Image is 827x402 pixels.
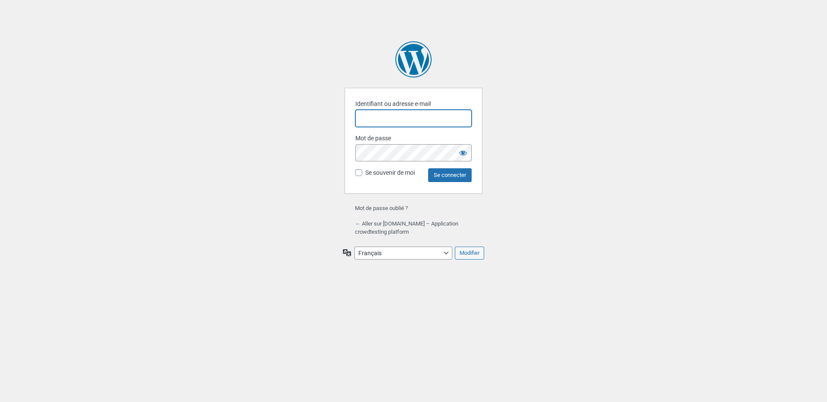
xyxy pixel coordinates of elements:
label: Mot de passe [355,134,391,143]
input: Modifier [455,247,484,260]
button: Afficher le mot de passe [454,144,472,161]
label: Identifiant ou adresse e-mail [355,99,431,108]
input: Se connecter [428,168,472,182]
a: Mot de passe oublié ? [355,205,408,211]
a: ← Aller sur [DOMAIN_NAME] – Application crowdtesting platform [355,220,458,235]
a: Propulsé par WordPress [395,41,432,77]
label: Se souvenir de moi [365,168,415,177]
